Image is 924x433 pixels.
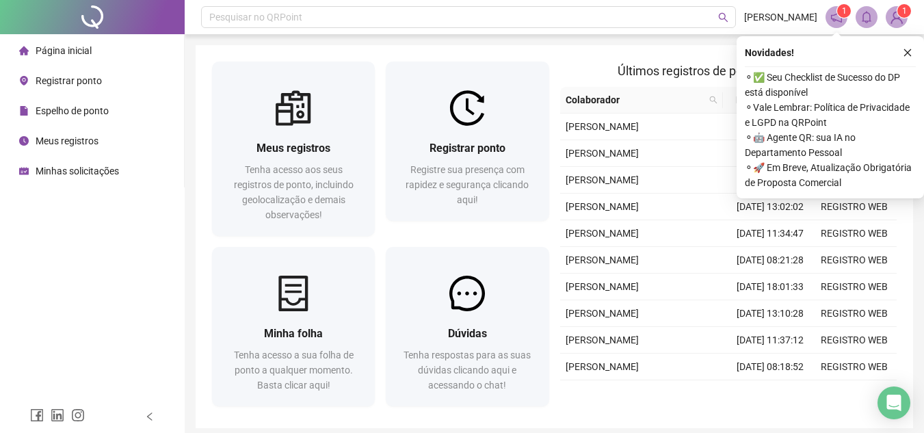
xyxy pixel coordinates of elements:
[728,380,813,407] td: [DATE] 13:05:36
[745,70,916,100] span: ⚬ ✅ Seu Checklist de Sucesso do DP está disponível
[19,166,29,176] span: schedule
[903,48,912,57] span: close
[71,408,85,422] span: instagram
[707,90,720,110] span: search
[566,92,704,107] span: Colaborador
[813,274,897,300] td: REGISTRO WEB
[728,300,813,327] td: [DATE] 13:10:28
[728,327,813,354] td: [DATE] 11:37:12
[728,140,813,167] td: [DATE] 09:02:37
[566,281,639,292] span: [PERSON_NAME]
[728,274,813,300] td: [DATE] 18:01:33
[19,136,29,146] span: clock-circle
[728,220,813,247] td: [DATE] 11:34:47
[566,334,639,345] span: [PERSON_NAME]
[256,142,330,155] span: Meus registros
[745,100,916,130] span: ⚬ Vale Lembrar: Política de Privacidade e LGPD na QRPoint
[234,164,354,220] span: Tenha acesso aos seus registros de ponto, incluindo geolocalização e demais observações!
[406,164,529,205] span: Registre sua presença com rapidez e segurança clicando aqui!
[745,45,794,60] span: Novidades !
[813,300,897,327] td: REGISTRO WEB
[886,7,907,27] img: 84407
[234,350,354,391] span: Tenha acesso a sua folha de ponto a qualquer momento. Basta clicar aqui!
[212,247,375,406] a: Minha folhaTenha acesso a sua folha de ponto a qualquer momento. Basta clicar aqui!
[745,160,916,190] span: ⚬ 🚀 Em Breve, Atualização Obrigatória de Proposta Comercial
[36,45,92,56] span: Página inicial
[813,380,897,407] td: REGISTRO WEB
[430,142,505,155] span: Registrar ponto
[745,130,916,160] span: ⚬ 🤖 Agente QR: sua IA no Departamento Pessoal
[566,228,639,239] span: [PERSON_NAME]
[404,350,531,391] span: Tenha respostas para as suas dúvidas clicando aqui e acessando o chat!
[30,408,44,422] span: facebook
[830,11,843,23] span: notification
[19,46,29,55] span: home
[728,247,813,274] td: [DATE] 08:21:28
[723,87,804,114] th: Data/Hora
[566,361,639,372] span: [PERSON_NAME]
[566,308,639,319] span: [PERSON_NAME]
[842,6,847,16] span: 1
[728,92,788,107] span: Data/Hora
[566,174,639,185] span: [PERSON_NAME]
[877,386,910,419] div: Open Intercom Messenger
[902,6,907,16] span: 1
[728,167,813,194] td: [DATE] 17:47:37
[744,10,817,25] span: [PERSON_NAME]
[448,327,487,340] span: Dúvidas
[566,121,639,132] span: [PERSON_NAME]
[813,327,897,354] td: REGISTRO WEB
[728,194,813,220] td: [DATE] 13:02:02
[19,76,29,86] span: environment
[718,12,728,23] span: search
[36,135,98,146] span: Meus registros
[813,247,897,274] td: REGISTRO WEB
[837,4,851,18] sup: 1
[36,105,109,116] span: Espelho de ponto
[36,166,119,176] span: Minhas solicitações
[36,75,102,86] span: Registrar ponto
[728,114,813,140] td: [DATE] 12:04:26
[813,220,897,247] td: REGISTRO WEB
[813,354,897,380] td: REGISTRO WEB
[51,408,64,422] span: linkedin
[897,4,911,18] sup: Atualize o seu contato no menu Meus Dados
[860,11,873,23] span: bell
[386,247,549,406] a: DúvidasTenha respostas para as suas dúvidas clicando aqui e acessando o chat!
[618,64,839,78] span: Últimos registros de ponto sincronizados
[212,62,375,236] a: Meus registrosTenha acesso aos seus registros de ponto, incluindo geolocalização e demais observa...
[145,412,155,421] span: left
[566,254,639,265] span: [PERSON_NAME]
[728,354,813,380] td: [DATE] 08:18:52
[709,96,717,104] span: search
[264,327,323,340] span: Minha folha
[566,148,639,159] span: [PERSON_NAME]
[566,201,639,212] span: [PERSON_NAME]
[813,194,897,220] td: REGISTRO WEB
[19,106,29,116] span: file
[386,62,549,221] a: Registrar pontoRegistre sua presença com rapidez e segurança clicando aqui!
